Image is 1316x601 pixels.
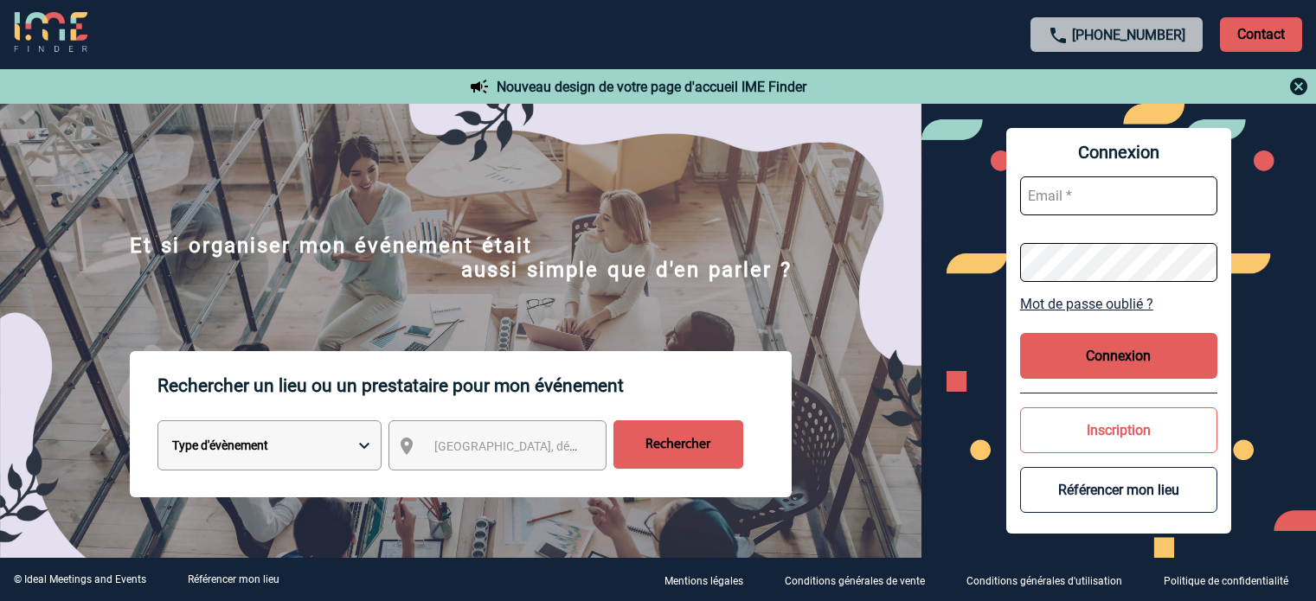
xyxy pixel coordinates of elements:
[157,351,792,420] p: Rechercher un lieu ou un prestataire pour mon événement
[14,573,146,585] div: © Ideal Meetings and Events
[1150,572,1316,588] a: Politique de confidentialité
[1048,25,1069,46] img: call-24-px.png
[1220,17,1302,52] p: Contact
[434,439,675,453] span: [GEOGRAPHIC_DATA], département, région...
[651,572,771,588] a: Mentions légales
[1020,333,1217,379] button: Connexion
[1020,407,1217,453] button: Inscription
[1020,142,1217,163] span: Connexion
[966,575,1122,587] p: Conditions générales d'utilisation
[953,572,1150,588] a: Conditions générales d'utilisation
[613,420,743,469] input: Rechercher
[1020,296,1217,312] a: Mot de passe oublié ?
[1164,575,1288,587] p: Politique de confidentialité
[1020,467,1217,513] button: Référencer mon lieu
[664,575,743,587] p: Mentions légales
[1020,176,1217,215] input: Email *
[1072,27,1185,43] a: [PHONE_NUMBER]
[188,573,279,585] a: Référencer mon lieu
[785,575,925,587] p: Conditions générales de vente
[771,572,953,588] a: Conditions générales de vente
